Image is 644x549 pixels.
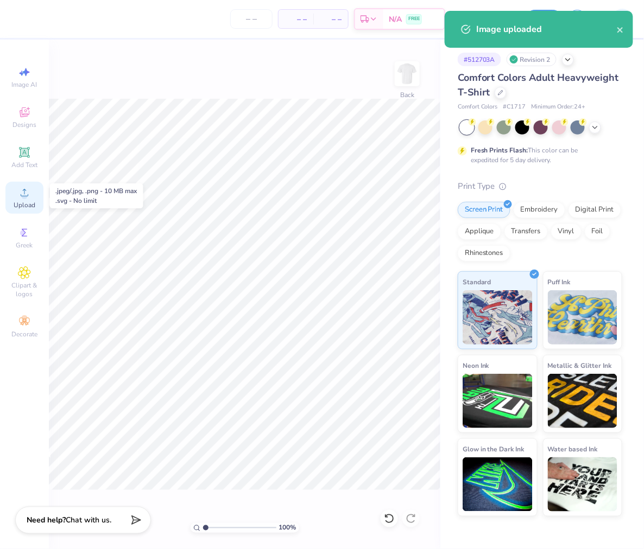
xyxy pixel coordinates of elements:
div: Rhinestones [458,245,510,261]
span: Standard [463,276,491,288]
img: Standard [463,290,533,344]
div: Print Type [458,180,622,193]
div: Screen Print [458,202,510,218]
img: Water based Ink [548,457,618,512]
span: Decorate [11,330,37,339]
div: .jpeg/.jpg, .png - 10 MB max [56,186,137,196]
span: Minimum Order: 24 + [532,103,586,112]
div: This color can be expedited for 5 day delivery. [471,145,604,165]
div: Image uploaded [476,23,617,36]
div: Back [400,90,414,100]
span: Water based Ink [548,443,598,455]
div: # 512703A [458,53,501,66]
span: – – [320,14,342,25]
span: # C1717 [503,103,526,112]
div: Foil [585,224,610,240]
div: Embroidery [514,202,565,218]
img: Metallic & Glitter Ink [548,374,618,428]
img: Neon Ink [463,374,533,428]
input: Untitled Design [467,8,520,30]
button: close [617,23,624,36]
strong: Need help? [27,515,66,526]
span: Add Text [11,161,37,169]
span: Chat with us. [66,515,111,526]
span: 100 % [279,523,296,533]
span: Neon Ink [463,360,489,371]
span: Glow in the Dark Ink [463,443,525,455]
span: – – [285,14,307,25]
div: Digital Print [569,202,621,218]
div: .svg - No limit [56,196,137,206]
span: N/A [389,14,402,25]
span: Clipart & logos [5,281,43,298]
span: Metallic & Glitter Ink [548,360,612,371]
span: Upload [14,201,35,209]
span: Comfort Colors [458,103,498,112]
img: Back [396,63,418,85]
span: Image AI [12,80,37,89]
span: Puff Ink [548,276,571,288]
div: Applique [458,224,501,240]
span: Comfort Colors Adult Heavyweight T-Shirt [458,71,619,99]
input: – – [230,9,273,29]
div: Vinyl [551,224,582,240]
span: FREE [408,15,420,23]
strong: Fresh Prints Flash: [471,146,528,155]
img: Puff Ink [548,290,618,344]
span: Greek [16,241,33,250]
div: Transfers [504,224,548,240]
span: Designs [12,120,36,129]
img: Glow in the Dark Ink [463,457,533,512]
div: Revision 2 [507,53,557,66]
